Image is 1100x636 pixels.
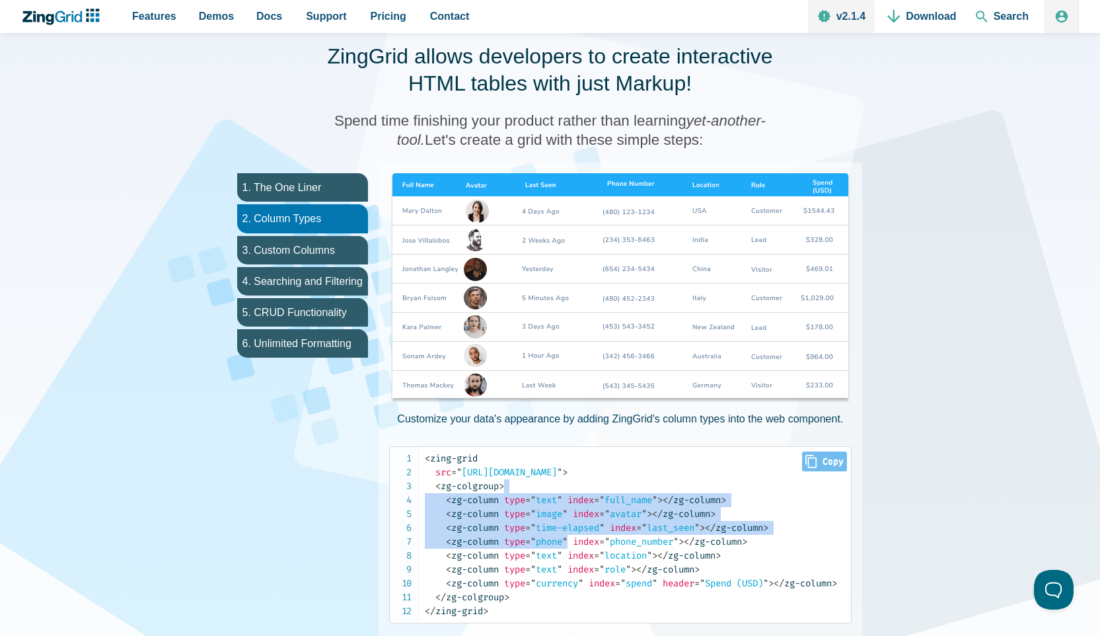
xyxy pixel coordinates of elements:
[557,495,562,506] span: "
[763,578,768,589] span: "
[594,564,599,575] span: =
[684,536,742,547] span: zg-column
[531,522,536,534] span: "
[763,522,768,534] span: >
[525,508,531,520] span: =
[557,564,562,575] span: "
[237,173,368,202] li: 1. The One Liner
[525,564,531,575] span: =
[525,550,562,561] span: text
[446,550,499,561] span: zg-column
[531,495,536,506] span: "
[531,550,536,561] span: "
[199,7,234,25] span: Demos
[599,564,605,575] span: "
[531,536,536,547] span: "
[652,495,657,506] span: "
[721,495,726,506] span: >
[425,606,435,617] span: </
[568,564,594,575] span: index
[715,550,721,561] span: >
[599,522,605,534] span: "
[615,578,657,589] span: spend
[397,410,843,428] p: Customize your data's appearance by adding ZingGrid's column types into the web component.
[435,481,499,492] span: zg-colgroup
[430,7,470,25] span: Contact
[578,578,583,589] span: "
[446,564,451,575] span: <
[573,508,599,520] span: index
[673,536,678,547] span: "
[525,536,531,547] span: =
[504,508,525,520] span: type
[525,522,531,534] span: =
[525,536,568,547] span: phone
[425,606,483,617] span: zing-grid
[642,508,647,520] span: "
[642,522,647,534] span: "
[371,7,406,25] span: Pricing
[435,592,504,603] span: zg-colgroup
[605,536,610,547] span: "
[446,508,499,520] span: zg-column
[647,550,652,561] span: "
[568,550,594,561] span: index
[451,467,457,478] span: =
[568,495,594,506] span: index
[557,467,562,478] span: "
[573,536,599,547] span: index
[652,508,663,520] span: </
[319,111,782,149] h3: Spend time finishing your product rather than learning Let's create a grid with these simple steps:
[525,550,531,561] span: =
[663,578,694,589] span: header
[636,522,700,534] span: last_seen
[425,453,478,464] span: zing-grid
[774,578,832,589] span: zg-column
[631,564,636,575] span: >
[483,606,488,617] span: >
[594,564,631,575] span: role
[525,508,568,520] span: image
[615,578,620,589] span: =
[446,564,499,575] span: zg-column
[657,550,668,561] span: </
[446,536,451,547] span: <
[589,578,615,589] span: index
[1034,570,1074,610] iframe: Toggle Customer Support
[647,508,652,520] span: >
[594,495,599,506] span: =
[705,522,763,534] span: zg-column
[499,481,504,492] span: >
[446,495,451,506] span: <
[425,453,430,464] span: <
[599,536,605,547] span: =
[132,7,176,25] span: Features
[774,578,784,589] span: </
[594,550,599,561] span: =
[663,495,673,506] span: </
[636,564,647,575] span: </
[457,467,462,478] span: "
[710,508,715,520] span: >
[504,592,509,603] span: >
[562,467,568,478] span: >
[446,522,451,534] span: <
[657,495,663,506] span: >
[504,550,525,561] span: type
[525,578,583,589] span: currency
[562,536,568,547] span: "
[446,508,451,520] span: <
[652,550,657,561] span: >
[610,522,636,534] span: index
[446,578,451,589] span: <
[525,495,562,506] span: text
[306,7,346,25] span: Support
[237,236,368,264] li: 3. Custom Columns
[451,467,562,478] span: [URL][DOMAIN_NAME]
[694,564,700,575] span: >
[446,522,499,534] span: zg-column
[700,578,705,589] span: "
[256,7,282,25] span: Docs
[694,578,768,589] span: Spend (USD)
[599,550,605,561] span: "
